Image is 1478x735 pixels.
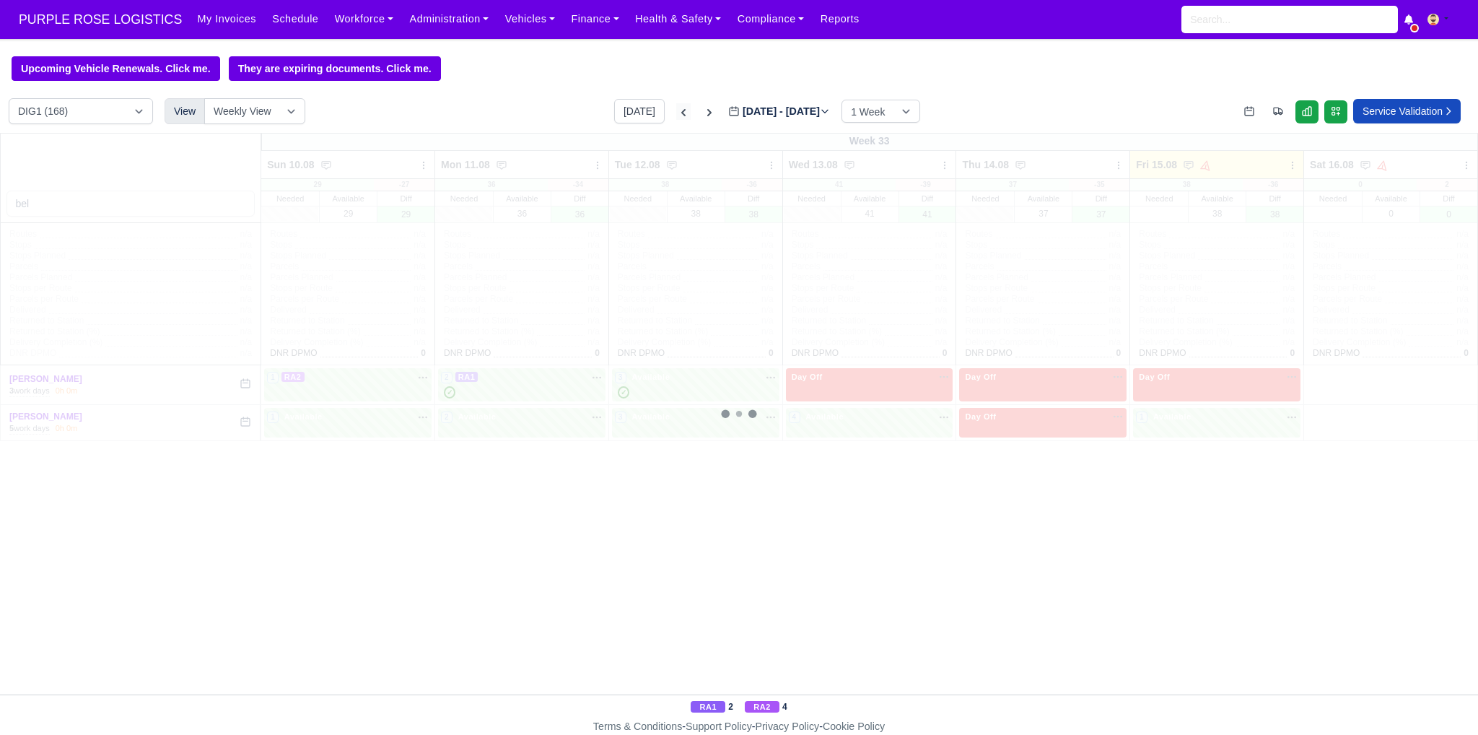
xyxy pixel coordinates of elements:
[165,98,205,124] div: View
[563,5,627,33] a: Finance
[691,701,725,713] span: RA1
[728,701,733,713] strong: 2
[229,56,441,81] a: They are expiring documents. Click me.
[328,718,1150,735] div: - - -
[756,721,820,732] a: Privacy Policy
[782,701,787,713] strong: 4
[1219,568,1478,735] iframe: Chat Widget
[12,6,189,34] a: PURPLE ROSE LOGISTICS
[1181,6,1398,33] input: Search...
[745,701,779,713] span: RA2
[401,5,497,33] a: Administration
[627,5,730,33] a: Health & Safety
[593,721,682,732] a: Terms & Conditions
[813,5,867,33] a: Reports
[686,721,752,732] a: Support Policy
[728,103,830,120] label: [DATE] - [DATE]
[497,5,564,33] a: Vehicles
[189,5,264,33] a: My Invoices
[264,5,326,33] a: Schedule
[614,99,665,123] button: [DATE]
[12,5,189,34] span: PURPLE ROSE LOGISTICS
[730,5,813,33] a: Compliance
[1353,99,1461,123] a: Service Validation
[823,721,885,732] a: Cookie Policy
[12,56,220,81] a: Upcoming Vehicle Renewals. Click me.
[327,5,402,33] a: Workforce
